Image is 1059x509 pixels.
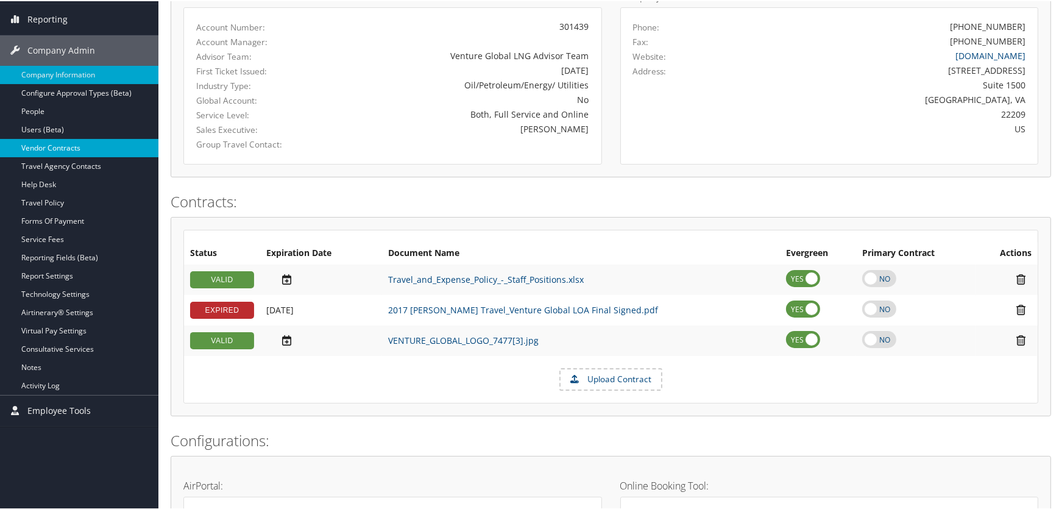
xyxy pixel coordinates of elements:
[735,107,1025,119] div: 22209
[196,64,315,76] label: First Ticket Issued:
[190,301,254,318] div: EXPIRED
[388,303,658,315] a: 2017 [PERSON_NAME] Travel_Venture Global LOA Final Signed.pdf
[633,49,667,62] label: Website:
[333,92,589,105] div: No
[735,121,1025,134] div: US
[633,35,649,47] label: Fax:
[184,241,260,263] th: Status
[1010,272,1032,285] i: Remove Contract
[196,108,315,120] label: Service Level:
[735,77,1025,90] div: Suite 1500
[196,35,315,47] label: Account Manager:
[171,429,1051,450] h2: Configurations:
[333,48,589,61] div: Venture Global LNG Advisor Team
[333,19,589,32] div: 301439
[633,64,667,76] label: Address:
[333,107,589,119] div: Both, Full Service and Online
[382,241,780,263] th: Document Name
[561,368,661,389] label: Upload Contract
[950,34,1025,46] div: [PHONE_NUMBER]
[196,49,315,62] label: Advisor Team:
[260,241,382,263] th: Expiration Date
[183,480,602,489] h4: AirPortal:
[196,123,315,135] label: Sales Executive:
[735,92,1025,105] div: [GEOGRAPHIC_DATA], VA
[735,63,1025,76] div: [STREET_ADDRESS]
[196,93,315,105] label: Global Account:
[620,480,1039,489] h4: Online Booking Tool:
[333,63,589,76] div: [DATE]
[1010,302,1032,315] i: Remove Contract
[388,333,539,345] a: VENTURE_GLOBAL_LOGO_7477[3].jpg
[266,303,294,315] span: [DATE]
[1010,333,1032,346] i: Remove Contract
[27,34,95,65] span: Company Admin
[633,20,660,32] label: Phone:
[780,241,857,263] th: Evergreen
[955,49,1025,60] a: [DOMAIN_NAME]
[190,331,254,348] div: VALID
[333,121,589,134] div: [PERSON_NAME]
[266,272,376,285] div: Add/Edit Date
[196,79,315,91] label: Industry Type:
[388,272,584,284] a: Travel_and_Expense_Policy_-_Staff_Positions.xlsx
[171,190,1051,211] h2: Contracts:
[950,19,1025,32] div: [PHONE_NUMBER]
[266,304,376,315] div: Add/Edit Date
[976,241,1038,263] th: Actions
[856,241,976,263] th: Primary Contract
[190,270,254,287] div: VALID
[27,394,91,425] span: Employee Tools
[266,333,376,346] div: Add/Edit Date
[27,3,68,34] span: Reporting
[333,77,589,90] div: Oil/Petroleum/Energy/ Utilities
[196,137,315,149] label: Group Travel Contact:
[196,20,315,32] label: Account Number:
